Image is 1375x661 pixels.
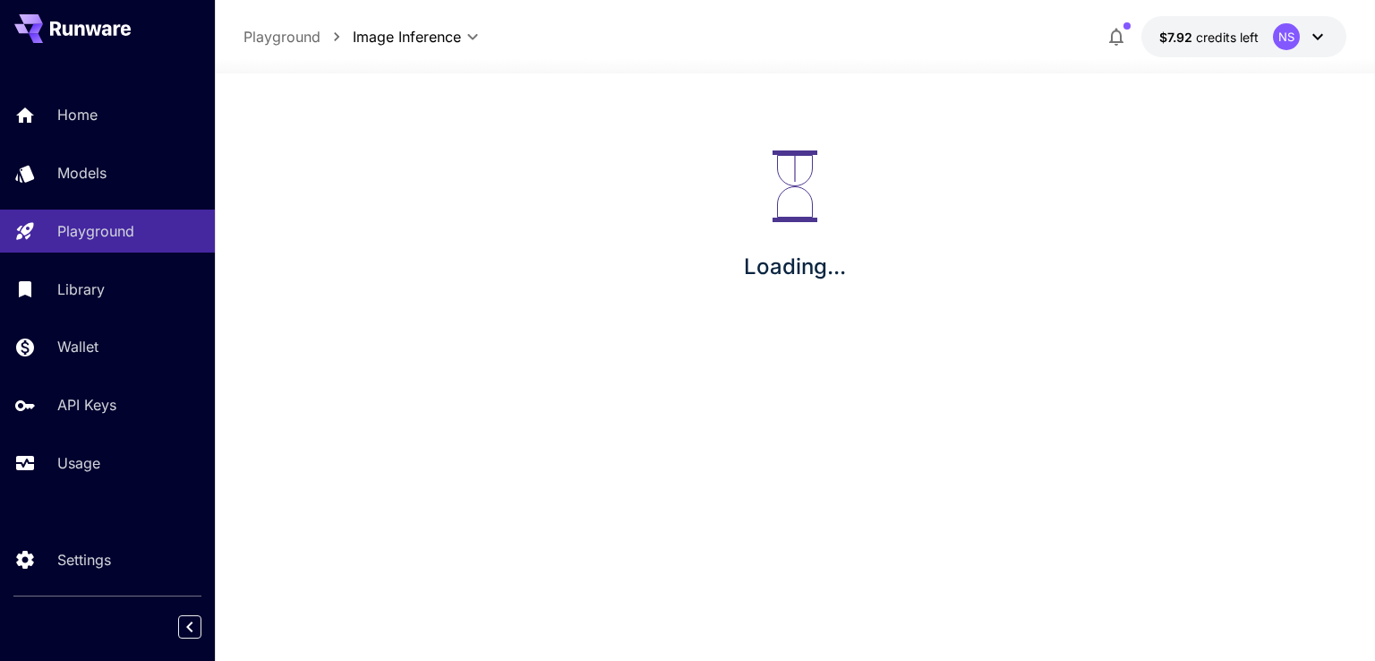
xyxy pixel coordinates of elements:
[57,220,134,242] p: Playground
[192,611,215,643] div: Collapse sidebar
[243,26,320,47] a: Playground
[57,452,100,474] p: Usage
[1159,28,1259,47] div: $7.9246
[1273,23,1300,50] div: NS
[57,549,111,571] p: Settings
[1159,30,1196,45] span: $7.92
[57,279,105,300] p: Library
[57,162,107,184] p: Models
[243,26,353,47] nav: breadcrumb
[353,26,461,47] span: Image Inference
[57,104,98,125] p: Home
[1141,16,1346,57] button: $7.9246NS
[57,394,116,416] p: API Keys
[744,251,846,283] p: Loading...
[178,615,201,639] button: Collapse sidebar
[57,336,98,357] p: Wallet
[1196,30,1259,45] span: credits left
